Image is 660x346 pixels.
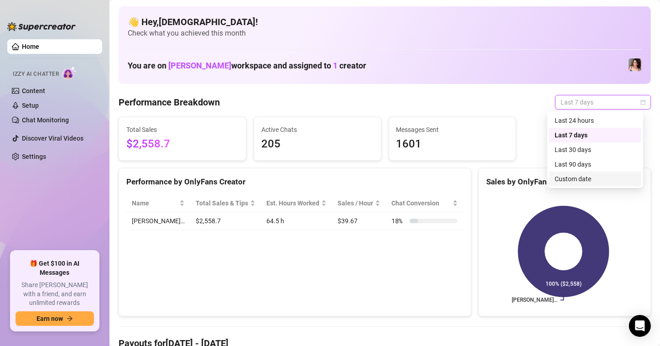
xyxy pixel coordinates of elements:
[549,142,641,157] div: Last 30 days
[22,43,39,50] a: Home
[36,315,63,322] span: Earn now
[486,176,643,188] div: Sales by OnlyFans Creator
[555,145,636,155] div: Last 30 days
[386,194,463,212] th: Chat Conversion
[391,198,450,208] span: Chat Conversion
[396,125,509,135] span: Messages Sent
[629,58,641,71] img: Lauren
[555,174,636,184] div: Custom date
[640,100,646,105] span: calendar
[555,115,636,126] div: Last 24 hours
[128,61,366,71] h1: You are on workspace and assigned to creator
[549,172,641,186] div: Custom date
[332,194,386,212] th: Sales / Hour
[190,212,261,230] td: $2,558.7
[7,22,76,31] img: logo-BBDzfeDw.svg
[261,136,374,153] span: 205
[126,136,239,153] span: $2,558.7
[333,61,338,70] span: 1
[16,281,94,308] span: Share [PERSON_NAME] with a friend, and earn unlimited rewards
[261,212,332,230] td: 64.5 h
[128,28,642,38] span: Check what you achieved this month
[549,113,641,128] div: Last 24 hours
[119,96,220,109] h4: Performance Breakdown
[22,102,39,109] a: Setup
[128,16,642,28] h4: 👋 Hey, [DEMOGRAPHIC_DATA] !
[16,259,94,277] span: 🎁 Get $100 in AI Messages
[332,212,386,230] td: $39.67
[22,116,69,124] a: Chat Monitoring
[22,87,45,94] a: Content
[16,311,94,326] button: Earn nowarrow-right
[629,315,651,337] div: Open Intercom Messenger
[126,212,190,230] td: [PERSON_NAME]…
[266,198,319,208] div: Est. Hours Worked
[168,61,231,70] span: [PERSON_NAME]
[555,130,636,140] div: Last 7 days
[67,315,73,322] span: arrow-right
[391,216,406,226] span: 18 %
[126,176,463,188] div: Performance by OnlyFans Creator
[512,297,557,304] text: [PERSON_NAME]…
[126,125,239,135] span: Total Sales
[549,128,641,142] div: Last 7 days
[555,159,636,169] div: Last 90 days
[561,95,645,109] span: Last 7 days
[396,136,509,153] span: 1601
[338,198,373,208] span: Sales / Hour
[549,157,641,172] div: Last 90 days
[22,135,83,142] a: Discover Viral Videos
[62,66,77,79] img: AI Chatter
[132,198,177,208] span: Name
[190,194,261,212] th: Total Sales & Tips
[22,153,46,160] a: Settings
[126,194,190,212] th: Name
[13,70,59,79] span: Izzy AI Chatter
[196,198,248,208] span: Total Sales & Tips
[261,125,374,135] span: Active Chats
